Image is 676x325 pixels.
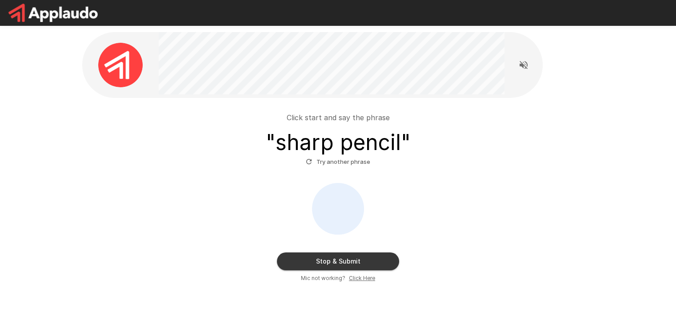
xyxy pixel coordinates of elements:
[301,274,345,283] span: Mic not working?
[98,43,143,87] img: applaudo_avatar.png
[266,130,411,155] h3: " sharp pencil "
[304,155,372,169] button: Try another phrase
[349,275,375,281] u: Click Here
[515,56,532,74] button: Read questions aloud
[277,252,399,270] button: Stop & Submit
[287,112,390,123] p: Click start and say the phrase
